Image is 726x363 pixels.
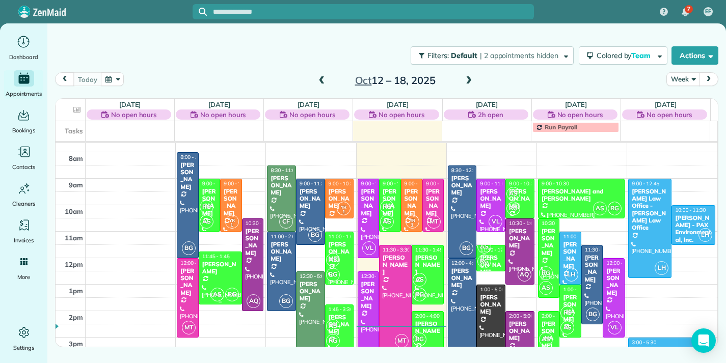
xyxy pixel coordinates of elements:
div: [PERSON_NAME] [202,261,239,275]
div: [PERSON_NAME] Law Office - [PERSON_NAME] Law Office [631,188,668,232]
a: Filters: Default | 2 appointments hidden [406,46,573,65]
span: 9:00 - 10:30 [542,180,569,187]
span: 2:00 - 4:00 [542,313,566,319]
div: 7 unread notifications [675,1,696,23]
a: [DATE] [565,100,587,108]
span: YR [410,217,415,223]
div: [PERSON_NAME] [180,161,195,191]
span: BG [308,228,322,242]
span: Colored by [597,51,654,60]
span: 9:00 - 11:00 [405,180,432,187]
span: RG [608,202,622,215]
div: [PERSON_NAME] [508,228,531,249]
span: No open hours [289,109,335,120]
a: [DATE] [476,100,498,108]
div: [PERSON_NAME] [479,188,502,210]
span: AS [477,240,491,254]
span: Invoices [14,235,34,245]
div: [PERSON_NAME] [606,267,621,297]
div: [PERSON_NAME] [299,188,322,210]
span: AS [539,281,553,295]
div: [PERSON_NAME] [508,320,531,342]
span: Appointments [6,89,42,99]
span: 10:30 - 2:00 [246,220,273,227]
span: RG [477,255,491,268]
a: Bookings [4,107,43,135]
span: 11:00 - 2:00 [271,233,298,240]
span: MT [182,321,196,334]
span: 2:00 - 5:00 [509,313,533,319]
span: Bookings [12,125,36,135]
span: EF [705,8,711,16]
span: 9:00 - 11:30 [300,180,327,187]
span: AQ [247,294,260,308]
span: Contacts [12,162,35,172]
div: [PERSON_NAME] [541,320,556,350]
span: Settings [13,343,35,353]
span: BG [460,241,473,255]
div: [PERSON_NAME] [425,188,441,217]
span: 10:30 - 1:30 [542,220,569,227]
span: YR [341,204,346,210]
span: More [17,272,30,282]
span: RG [326,268,340,282]
div: [PERSON_NAME] [541,228,556,257]
span: AS [380,215,394,229]
span: 11am [65,234,83,242]
span: Cleaners [12,199,35,209]
span: AS [326,253,340,267]
span: AS [506,187,520,201]
span: 11:30 - 1:45 [415,246,443,253]
span: 11:45 - 1:45 [202,253,230,260]
span: 8:30 - 12:00 [451,167,479,174]
span: 11:00 - 1:00 [563,233,590,240]
span: RG [539,266,553,280]
span: LH [655,261,668,275]
span: AS [326,319,340,333]
span: Oct [355,74,372,87]
span: RG [225,288,239,301]
span: CF [279,215,293,229]
span: YR [229,217,235,223]
span: Filters: [427,51,449,60]
span: 8:00 - 12:00 [180,154,208,160]
span: Team [631,51,652,60]
span: 8am [69,154,83,162]
a: Invoices [4,217,43,245]
span: Run Payroll [545,123,577,131]
span: Default [451,51,478,60]
div: [PERSON_NAME] [361,188,376,217]
div: [PERSON_NAME] - PAX Environmental, Inc. [675,214,712,244]
span: RG [326,334,340,348]
div: [PERSON_NAME] [202,188,217,217]
div: [PERSON_NAME] [361,281,376,310]
span: LH [564,268,578,282]
div: [PERSON_NAME] [451,267,474,289]
div: [PERSON_NAME] [562,294,578,323]
span: 2h open [478,109,503,120]
span: LH [698,228,712,242]
span: No open hours [111,109,157,120]
span: 1pm [69,287,83,295]
span: RG [506,202,520,215]
a: [DATE] [208,100,230,108]
span: No open hours [647,109,692,120]
span: 7 [687,5,690,13]
span: 9:00 - 10:30 [329,180,356,187]
div: [PERSON_NAME] [382,188,397,217]
span: | 2 appointments hidden [480,51,558,60]
span: 9:00 - 12:00 [361,180,389,187]
span: 11:00 - 1:00 [329,233,356,240]
span: RG [413,288,426,301]
div: [PERSON_NAME] [328,314,351,336]
span: 9:00 - 11:00 [224,180,251,187]
span: 10:00 - 11:30 [675,207,706,213]
span: AS [539,332,553,346]
span: 3:00 - 5:30 [632,339,656,346]
span: AS [210,288,224,301]
div: [PERSON_NAME] and [PERSON_NAME] [541,188,622,203]
button: Filters: Default | 2 appointments hidden [411,46,573,65]
span: 12pm [65,260,83,268]
button: Week [666,72,700,86]
span: 2pm [69,313,83,321]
